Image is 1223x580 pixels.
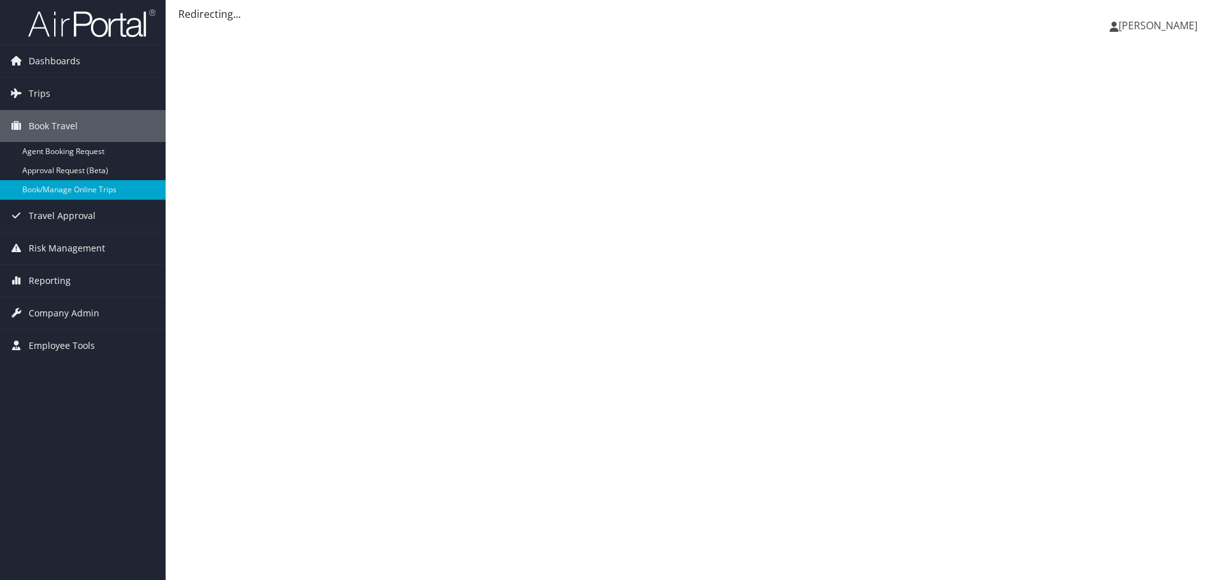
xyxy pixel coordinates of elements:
[29,78,50,110] span: Trips
[1119,18,1198,32] span: [PERSON_NAME]
[29,297,99,329] span: Company Admin
[29,45,80,77] span: Dashboards
[29,265,71,297] span: Reporting
[1110,6,1210,45] a: [PERSON_NAME]
[29,330,95,362] span: Employee Tools
[178,6,1210,22] div: Redirecting...
[28,8,155,38] img: airportal-logo.png
[29,200,96,232] span: Travel Approval
[29,110,78,142] span: Book Travel
[29,232,105,264] span: Risk Management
